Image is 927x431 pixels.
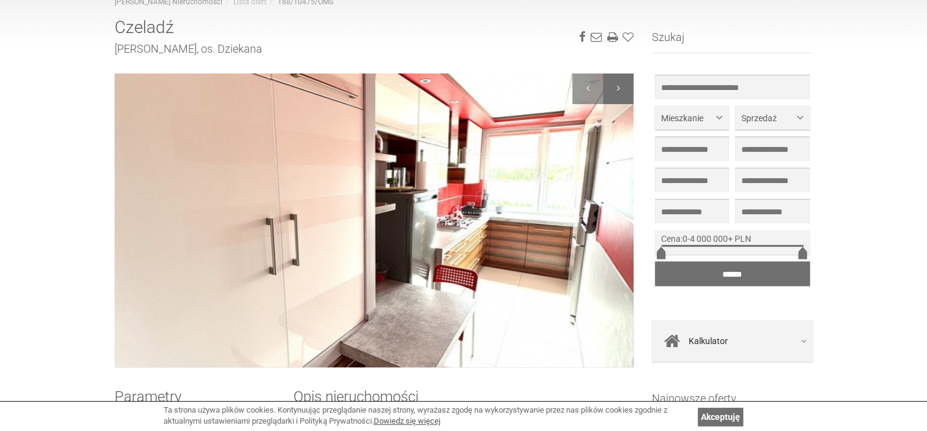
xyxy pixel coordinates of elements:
[374,416,441,425] a: Dowiedz się więcej
[683,234,687,244] span: 0
[741,112,794,124] span: Sprzedaż
[115,43,634,55] h2: [PERSON_NAME], os. Dziekana
[661,112,714,124] span: Mieszkanie
[115,389,275,414] h2: Parametry
[689,332,728,350] span: Kalkulator
[293,389,634,414] h2: Opis nieruchomości
[698,408,743,426] a: Akceptuję
[655,105,729,130] button: Mieszkanie
[690,234,751,244] span: 4 000 000+ PLN
[735,105,809,130] button: Sprzedaż
[164,405,692,427] div: Ta strona używa plików cookies. Kontynuując przeglądanie naszej strony, wyrażasz zgodę na wykorzy...
[115,73,634,367] img: Mieszkanie Sprzedaż Czeladź Piaski os. Dziekana
[115,18,634,37] h1: Czeladź
[652,392,813,414] h3: Najnowsze oferty
[655,230,810,255] div: -
[652,31,813,53] h3: Szukaj
[661,234,683,244] span: Cena:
